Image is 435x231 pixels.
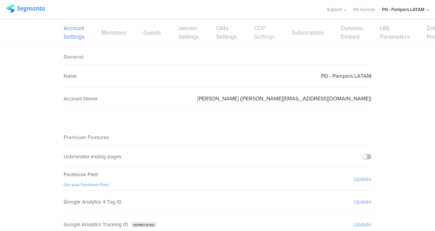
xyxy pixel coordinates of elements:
[354,198,371,206] sg-setting-edit-trigger: Update
[341,24,363,41] a: Dynamic Embed
[64,198,122,206] span: Google Analytics 4 Tag ID
[178,24,199,41] a: Janrain Settings
[382,6,424,13] div: PG - Pampers LATAM
[143,28,161,37] a: Guests
[216,24,237,41] a: Okta Settings
[64,133,109,141] sg-block-title: Premium Features
[321,72,371,80] sg-setting-value: PG - Pampers LATAM
[64,221,128,228] span: Google Analytics Tracking ID
[64,182,109,188] a: Get your Facebook Pixel
[64,53,83,61] sg-block-title: General
[292,28,324,37] a: Subscription
[354,220,371,228] sg-setting-edit-trigger: Update
[64,95,98,102] sg-field-title: Account Owner
[102,28,126,37] a: Members
[354,175,371,183] sg-setting-edit-trigger: Update
[131,222,157,228] div: Deprecated
[380,24,410,41] a: URL Parameters
[327,6,342,13] span: Support
[197,95,371,102] sg-setting-value: [PERSON_NAME] ([PERSON_NAME][EMAIL_ADDRESS][DOMAIN_NAME])
[64,171,98,178] span: Facebook Pixel
[254,24,275,41] a: CDP Settings
[64,72,77,80] sg-field-title: Name
[64,153,121,160] div: Unbranded ending pages
[6,4,45,13] img: segmanta logo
